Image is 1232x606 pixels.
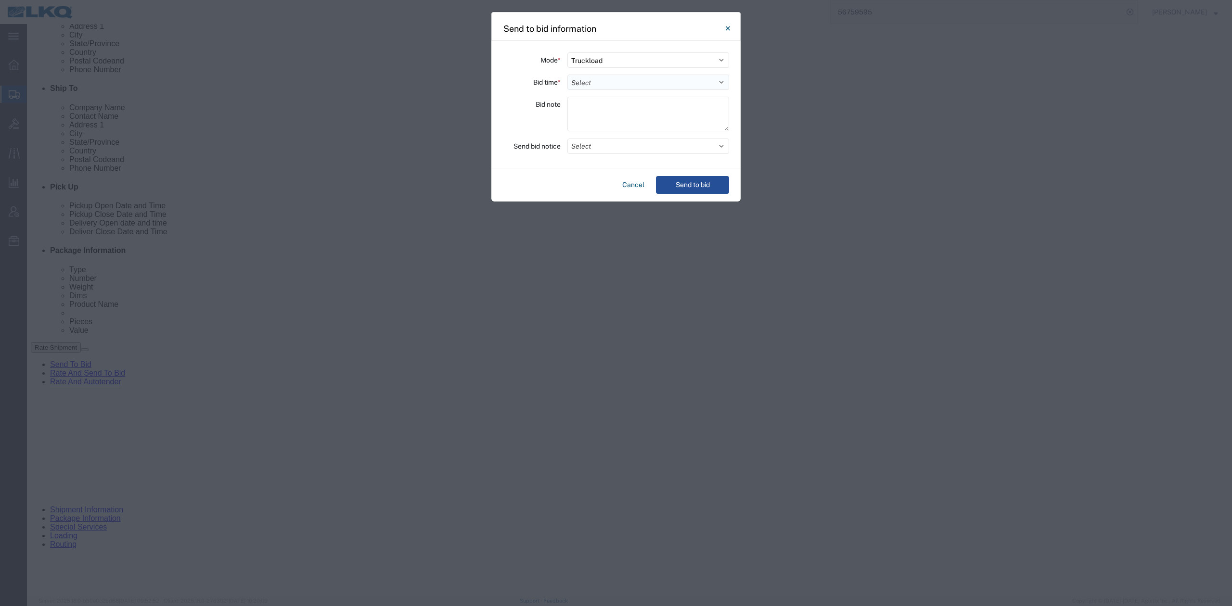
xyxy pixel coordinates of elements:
label: Bid note [536,97,561,112]
button: Select [567,139,729,154]
label: Send bid notice [513,139,561,154]
button: Cancel [618,176,648,194]
label: Bid time [533,75,561,90]
label: Mode [540,52,561,68]
button: Close [718,19,737,38]
h4: Send to bid information [503,22,596,35]
button: Send to bid [656,176,729,194]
